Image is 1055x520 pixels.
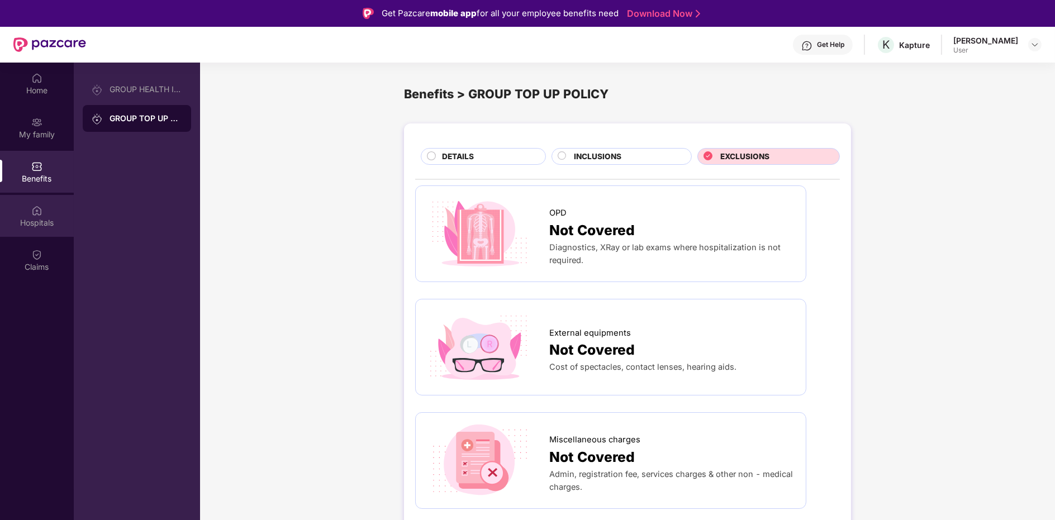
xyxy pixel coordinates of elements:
[110,113,182,124] div: GROUP TOP UP POLICY
[427,197,532,270] img: icon
[427,424,532,497] img: icon
[627,8,697,20] a: Download Now
[549,469,793,492] span: Admin, registration fee, services charges & other non - medical charges.
[953,35,1018,46] div: [PERSON_NAME]
[13,37,86,52] img: New Pazcare Logo
[404,85,851,104] div: Benefits > GROUP TOP UP POLICY
[953,46,1018,55] div: User
[382,7,619,20] div: Get Pazcare for all your employee benefits need
[549,433,640,446] span: Miscellaneous charges
[720,151,769,163] span: EXCLUSIONS
[363,8,374,19] img: Logo
[549,362,736,372] span: Cost of spectacles, contact lenses, hearing aids.
[31,161,42,172] img: svg+xml;base64,PHN2ZyBpZD0iQmVuZWZpdHMiIHhtbG5zPSJodHRwOi8vd3d3LnczLm9yZy8yMDAwL3N2ZyIgd2lkdGg9Ij...
[882,38,890,51] span: K
[574,151,621,163] span: INCLUSIONS
[801,40,812,51] img: svg+xml;base64,PHN2ZyBpZD0iSGVscC0zMngzMiIgeG1sbnM9Imh0dHA6Ly93d3cudzMub3JnLzIwMDAvc3ZnIiB3aWR0aD...
[549,327,631,340] span: External equipments
[549,242,781,265] span: Diagnostics, XRay or lab exams where hospitalization is not required.
[549,220,635,241] span: Not Covered
[549,339,635,361] span: Not Covered
[899,40,930,50] div: Kapture
[1030,40,1039,49] img: svg+xml;base64,PHN2ZyBpZD0iRHJvcGRvd24tMzJ4MzIiIHhtbG5zPSJodHRwOi8vd3d3LnczLm9yZy8yMDAwL3N2ZyIgd2...
[31,205,42,216] img: svg+xml;base64,PHN2ZyBpZD0iSG9zcGl0YWxzIiB4bWxucz0iaHR0cDovL3d3dy53My5vcmcvMjAwMC9zdmciIHdpZHRoPS...
[696,8,700,20] img: Stroke
[549,446,635,468] span: Not Covered
[427,311,532,384] img: icon
[110,85,182,94] div: GROUP HEALTH INSURANCE
[31,117,42,128] img: svg+xml;base64,PHN2ZyB3aWR0aD0iMjAiIGhlaWdodD0iMjAiIHZpZXdCb3g9IjAgMCAyMCAyMCIgZmlsbD0ibm9uZSIgeG...
[817,40,844,49] div: Get Help
[31,73,42,84] img: svg+xml;base64,PHN2ZyBpZD0iSG9tZSIgeG1sbnM9Imh0dHA6Ly93d3cudzMub3JnLzIwMDAvc3ZnIiB3aWR0aD0iMjAiIG...
[442,151,474,163] span: DETAILS
[31,249,42,260] img: svg+xml;base64,PHN2ZyBpZD0iQ2xhaW0iIHhtbG5zPSJodHRwOi8vd3d3LnczLm9yZy8yMDAwL3N2ZyIgd2lkdGg9IjIwIi...
[430,8,477,18] strong: mobile app
[549,207,567,220] span: OPD
[92,84,103,96] img: svg+xml;base64,PHN2ZyB3aWR0aD0iMjAiIGhlaWdodD0iMjAiIHZpZXdCb3g9IjAgMCAyMCAyMCIgZmlsbD0ibm9uZSIgeG...
[92,113,103,125] img: svg+xml;base64,PHN2ZyB3aWR0aD0iMjAiIGhlaWdodD0iMjAiIHZpZXdCb3g9IjAgMCAyMCAyMCIgZmlsbD0ibm9uZSIgeG...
